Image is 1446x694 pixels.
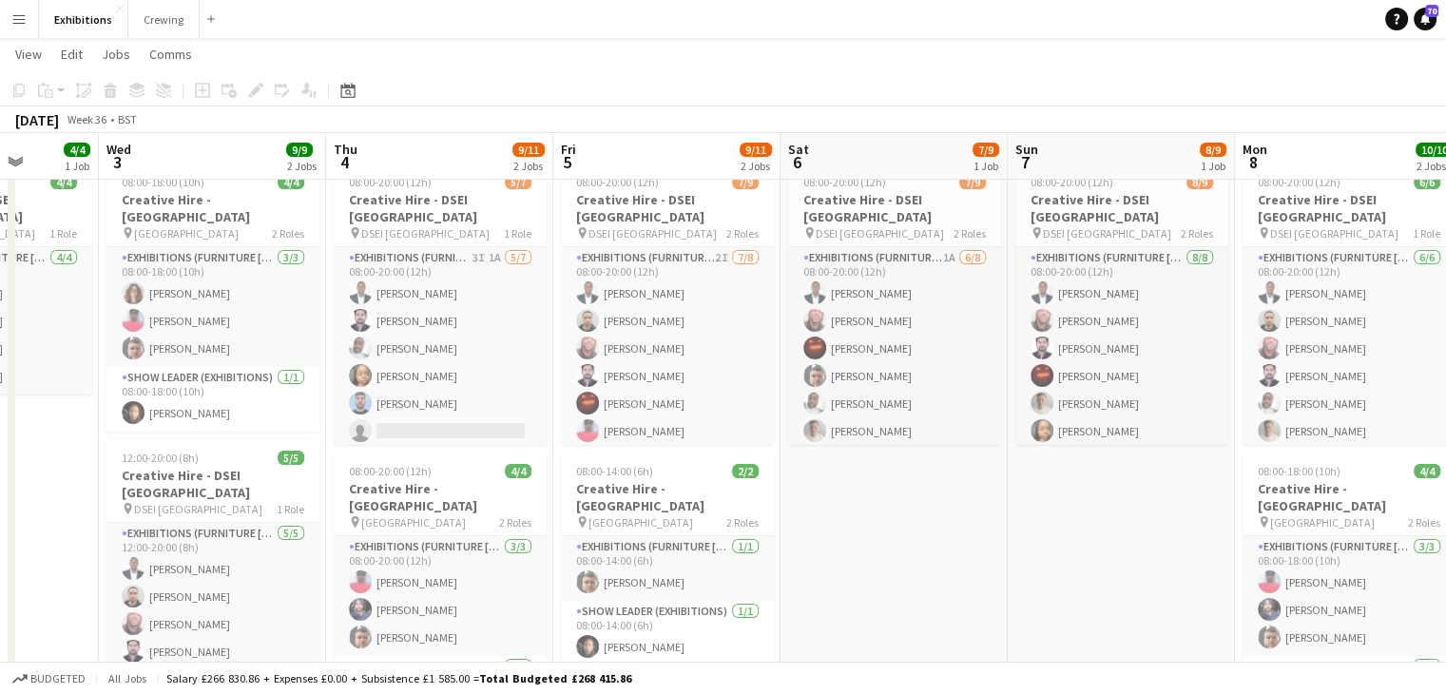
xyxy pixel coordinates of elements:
[788,191,1001,225] h3: Creative Hire - DSEI [GEOGRAPHIC_DATA]
[561,141,576,158] span: Fri
[1408,515,1440,530] span: 2 Roles
[1181,226,1213,241] span: 2 Roles
[134,502,262,516] span: DSEI [GEOGRAPHIC_DATA]
[561,601,774,665] app-card-role: Show Leader (Exhibitions)1/108:00-14:00 (6h)[PERSON_NAME]
[1425,5,1438,17] span: 70
[50,175,77,189] span: 4/4
[732,175,759,189] span: 7/9
[1012,151,1038,173] span: 7
[278,451,304,465] span: 5/5
[1270,515,1375,530] span: [GEOGRAPHIC_DATA]
[561,164,774,445] app-job-card: 08:00-20:00 (12h)7/9Creative Hire - DSEI [GEOGRAPHIC_DATA] DSEI [GEOGRAPHIC_DATA]2 RolesExhibitio...
[1031,175,1113,189] span: 08:00-20:00 (12h)
[974,159,998,173] div: 1 Job
[30,672,86,685] span: Budgeted
[1015,191,1228,225] h3: Creative Hire - DSEI [GEOGRAPHIC_DATA]
[105,671,150,685] span: All jobs
[726,515,759,530] span: 2 Roles
[479,671,631,685] span: Total Budgeted £268 415.86
[349,464,432,478] span: 08:00-20:00 (12h)
[334,164,547,445] app-job-card: 08:00-20:00 (12h)5/7Creative Hire - DSEI [GEOGRAPHIC_DATA] DSEI [GEOGRAPHIC_DATA]1 RoleExhibition...
[505,464,531,478] span: 4/4
[106,467,319,501] h3: Creative Hire - DSEI [GEOGRAPHIC_DATA]
[788,141,809,158] span: Sat
[726,226,759,241] span: 2 Roles
[588,226,717,241] span: DSEI [GEOGRAPHIC_DATA]
[106,141,131,158] span: Wed
[102,46,130,63] span: Jobs
[166,671,631,685] div: Salary £266 830.86 + Expenses £0.00 + Subsistence £1 585.00 =
[1201,159,1225,173] div: 1 Job
[1243,141,1267,158] span: Mon
[1413,226,1440,241] span: 1 Role
[788,247,1001,505] app-card-role: Exhibitions (Furniture [PERSON_NAME])1A6/808:00-20:00 (12h)[PERSON_NAME][PERSON_NAME][PERSON_NAME...
[576,464,653,478] span: 08:00-14:00 (6h)
[286,143,313,157] span: 9/9
[334,536,547,656] app-card-role: Exhibitions (Furniture [PERSON_NAME])3/308:00-20:00 (12h)[PERSON_NAME][PERSON_NAME][PERSON_NAME]
[63,112,110,126] span: Week 36
[106,191,319,225] h3: Creative Hire - [GEOGRAPHIC_DATA]
[128,1,200,38] button: Crewing
[1043,226,1171,241] span: DSEI [GEOGRAPHIC_DATA]
[1015,164,1228,445] app-job-card: 08:00-20:00 (12h)8/9Creative Hire - DSEI [GEOGRAPHIC_DATA] DSEI [GEOGRAPHIC_DATA]2 RolesExhibitio...
[1015,141,1038,158] span: Sun
[588,515,693,530] span: [GEOGRAPHIC_DATA]
[959,175,986,189] span: 7/9
[334,191,547,225] h3: Creative Hire - DSEI [GEOGRAPHIC_DATA]
[513,159,544,173] div: 2 Jobs
[954,226,986,241] span: 2 Roles
[504,226,531,241] span: 1 Role
[349,175,432,189] span: 08:00-20:00 (12h)
[558,151,576,173] span: 5
[1240,151,1267,173] span: 8
[499,515,531,530] span: 2 Roles
[142,42,200,67] a: Comms
[561,480,774,514] h3: Creative Hire - [GEOGRAPHIC_DATA]
[15,46,42,63] span: View
[277,502,304,516] span: 1 Role
[816,226,944,241] span: DSEI [GEOGRAPHIC_DATA]
[287,159,317,173] div: 2 Jobs
[1414,8,1436,30] a: 70
[10,668,88,689] button: Budgeted
[561,191,774,225] h3: Creative Hire - DSEI [GEOGRAPHIC_DATA]
[803,175,886,189] span: 08:00-20:00 (12h)
[1414,175,1440,189] span: 6/6
[1414,464,1440,478] span: 4/4
[505,175,531,189] span: 5/7
[8,42,49,67] a: View
[149,46,192,63] span: Comms
[104,151,131,173] span: 3
[106,367,319,432] app-card-role: Show Leader (Exhibitions)1/108:00-18:00 (10h)[PERSON_NAME]
[1186,175,1213,189] span: 8/9
[512,143,545,157] span: 9/11
[741,159,771,173] div: 2 Jobs
[973,143,999,157] span: 7/9
[122,451,199,465] span: 12:00-20:00 (8h)
[61,46,83,63] span: Edit
[334,247,547,477] app-card-role: Exhibitions (Furniture [PERSON_NAME])3I1A5/708:00-20:00 (12h)[PERSON_NAME][PERSON_NAME][PERSON_NA...
[278,175,304,189] span: 4/4
[561,453,774,665] app-job-card: 08:00-14:00 (6h)2/2Creative Hire - [GEOGRAPHIC_DATA] [GEOGRAPHIC_DATA]2 RolesExhibitions (Furnitu...
[788,164,1001,445] app-job-card: 08:00-20:00 (12h)7/9Creative Hire - DSEI [GEOGRAPHIC_DATA] DSEI [GEOGRAPHIC_DATA]2 RolesExhibitio...
[49,226,77,241] span: 1 Role
[64,143,90,157] span: 4/4
[65,159,89,173] div: 1 Job
[39,1,128,38] button: Exhibitions
[94,42,138,67] a: Jobs
[785,151,809,173] span: 6
[561,536,774,601] app-card-role: Exhibitions (Furniture [PERSON_NAME])1/108:00-14:00 (6h)[PERSON_NAME]
[1015,247,1228,505] app-card-role: Exhibitions (Furniture [PERSON_NAME])8/808:00-20:00 (12h)[PERSON_NAME][PERSON_NAME][PERSON_NAME][...
[106,164,319,432] app-job-card: 08:00-18:00 (10h)4/4Creative Hire - [GEOGRAPHIC_DATA] [GEOGRAPHIC_DATA]2 RolesExhibitions (Furnit...
[361,226,490,241] span: DSEI [GEOGRAPHIC_DATA]
[53,42,90,67] a: Edit
[561,247,774,505] app-card-role: Exhibitions (Furniture [PERSON_NAME])2I7/808:00-20:00 (12h)[PERSON_NAME][PERSON_NAME][PERSON_NAME...
[272,226,304,241] span: 2 Roles
[740,143,772,157] span: 9/11
[122,175,204,189] span: 08:00-18:00 (10h)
